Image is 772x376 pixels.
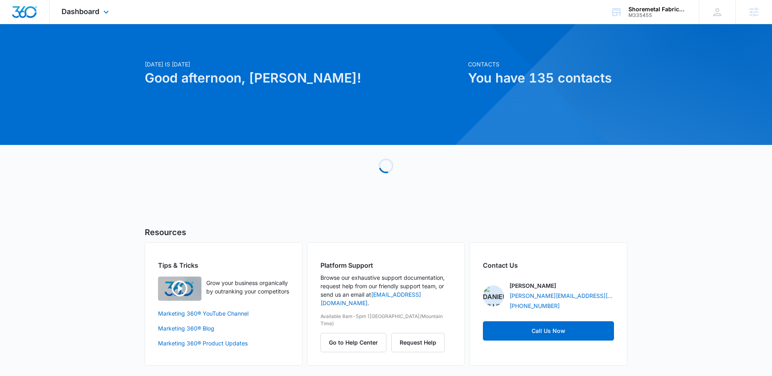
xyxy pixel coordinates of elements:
[320,333,386,352] button: Go to Help Center
[206,279,289,295] p: Grow your business organically by outranking your competitors
[320,273,452,307] p: Browse our exhaustive support documentation, request help from our friendly support team, or send...
[320,339,391,346] a: Go to Help Center
[509,291,614,300] a: [PERSON_NAME][EMAIL_ADDRESS][PERSON_NAME][DOMAIN_NAME]
[158,260,289,270] h2: Tips & Tricks
[145,68,463,88] h1: Good afternoon, [PERSON_NAME]!
[483,260,614,270] h2: Contact Us
[145,226,627,238] h5: Resources
[158,277,201,301] img: Quick Overview Video
[483,285,504,306] img: Danielle Billington
[158,339,289,347] a: Marketing 360® Product Updates
[468,60,627,68] p: Contacts
[468,68,627,88] h1: You have 135 contacts
[320,260,452,270] h2: Platform Support
[145,60,463,68] p: [DATE] is [DATE]
[628,6,687,12] div: account name
[62,7,99,16] span: Dashboard
[391,339,445,346] a: Request Help
[158,324,289,333] a: Marketing 360® Blog
[320,313,452,327] p: Available 8am-5pm ([GEOGRAPHIC_DATA]/Mountain Time)
[158,309,289,318] a: Marketing 360® YouTube Channel
[483,321,614,341] button: Call Us Now
[509,302,560,310] a: [PHONE_NUMBER]
[509,281,556,290] p: [PERSON_NAME]
[628,12,687,18] div: account id
[391,333,445,352] button: Request Help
